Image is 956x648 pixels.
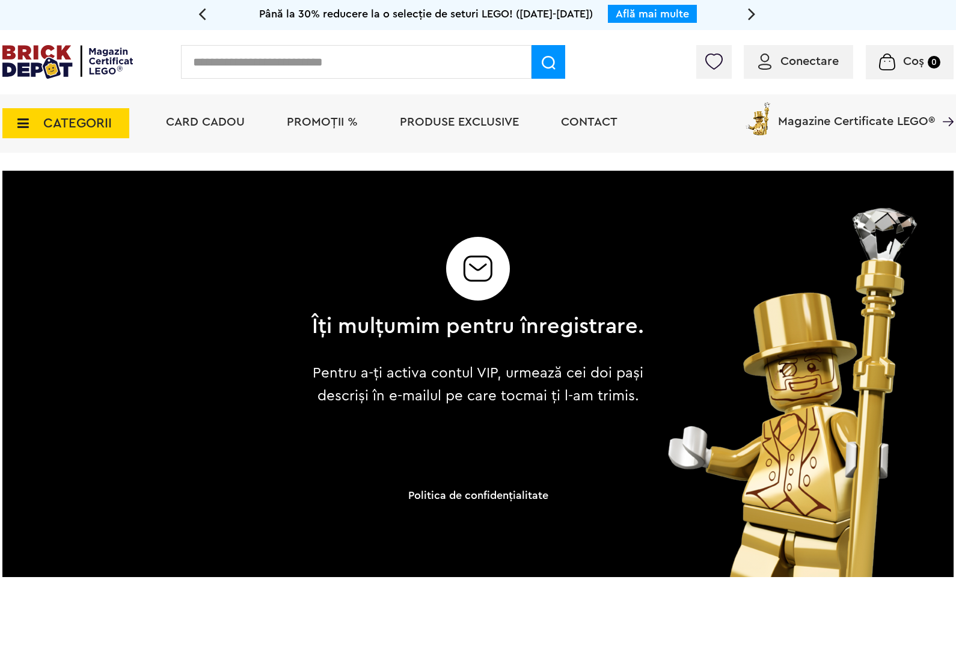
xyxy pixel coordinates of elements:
a: Contact [561,116,617,128]
a: PROMOȚII % [287,116,358,128]
a: Politica de confidenţialitate [408,490,548,501]
a: Produse exclusive [400,116,519,128]
small: 0 [928,56,940,69]
a: Card Cadou [166,116,245,128]
a: Magazine Certificate LEGO® [935,100,954,112]
a: Conectare [758,55,839,67]
a: Află mai multe [616,8,689,19]
h2: Îți mulțumim pentru înregistrare. [312,315,645,338]
p: Pentru a-ți activa contul VIP, urmează cei doi pași descriși în e-mailul pe care tocmai ți l-am t... [303,362,654,408]
span: Până la 30% reducere la o selecție de seturi LEGO! ([DATE]-[DATE]) [259,8,593,19]
span: Magazine Certificate LEGO® [778,100,935,127]
span: Conectare [780,55,839,67]
span: CATEGORII [43,117,112,130]
span: Coș [903,55,924,67]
